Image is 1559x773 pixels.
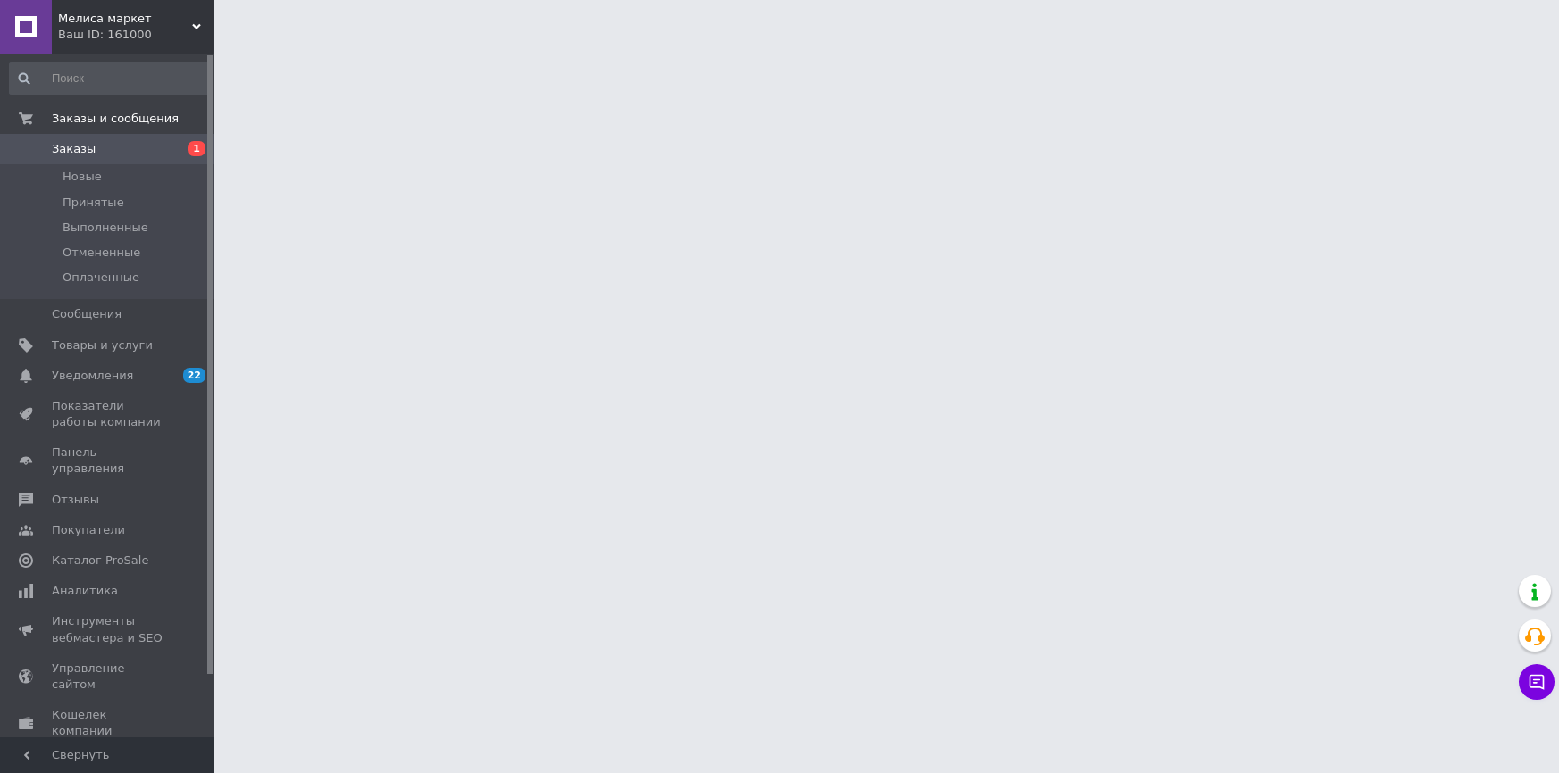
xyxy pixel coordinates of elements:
[52,337,153,353] span: Товары и услуги
[183,368,205,383] span: 22
[52,553,148,569] span: Каталог ProSale
[58,27,214,43] div: Ваш ID: 161000
[63,270,139,286] span: Оплаченные
[52,583,118,599] span: Аналитика
[63,220,148,236] span: Выполненные
[52,368,133,384] span: Уведомления
[188,141,205,156] span: 1
[63,169,102,185] span: Новые
[52,707,165,739] span: Кошелек компании
[63,195,124,211] span: Принятые
[52,398,165,430] span: Показатели работы компании
[9,62,210,95] input: Поиск
[52,306,122,322] span: Сообщения
[52,111,179,127] span: Заказы и сообщения
[52,445,165,477] span: Панель управления
[1519,664,1555,700] button: Чат с покупателем
[63,245,140,261] span: Отмененные
[52,613,165,645] span: Инструменты вебмастера и SEO
[58,11,192,27] span: Мелиса маркет
[52,492,99,508] span: Отзывы
[52,522,125,538] span: Покупатели
[52,661,165,693] span: Управление сайтом
[52,141,96,157] span: Заказы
